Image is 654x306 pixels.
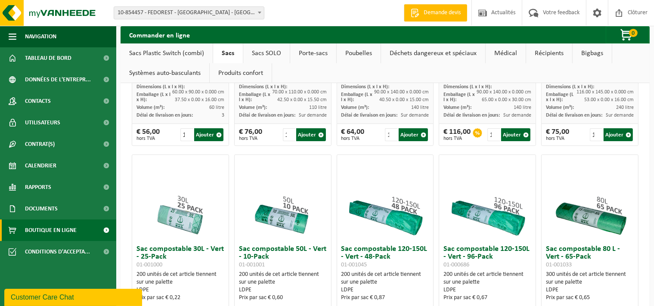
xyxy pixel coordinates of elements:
[546,136,569,141] span: hors TVA
[546,286,634,294] div: LDPE
[341,105,369,110] span: Volume (m³):
[546,113,602,118] span: Délai de livraison en jours:
[136,136,160,141] span: hors TVA
[283,128,296,141] input: 1
[136,271,224,302] div: 200 unités de cet article tiennent sur une palette
[25,112,60,133] span: Utilisateurs
[399,128,428,141] button: Ajouter
[175,97,224,102] span: 37.50 x 0.00 x 16.00 cm
[546,105,574,110] span: Volume (m³):
[136,105,164,110] span: Volume (m³):
[404,4,467,22] a: Demande devis
[172,90,224,95] span: 60.00 x 90.00 x 0.000 cm
[443,136,471,141] span: hors TVA
[137,155,223,241] img: 01-001000
[486,43,526,63] a: Médical
[213,43,243,63] a: Sacs
[501,128,530,141] button: Ajouter
[443,294,531,302] div: Prix par sac € 0,67
[477,90,531,95] span: 90.00 x 140.00 x 0.000 cm
[121,63,209,83] a: Systèmes auto-basculants
[341,262,367,268] span: 01-001045
[239,286,327,294] div: LDPE
[341,113,398,118] span: Délai de livraison en jours:
[239,245,327,269] h3: Sac compostable 50L - Vert - 10-Pack
[136,113,193,118] span: Délai de livraison en jours:
[25,176,51,198] span: Rapports
[222,113,224,118] span: 3
[422,9,463,17] span: Demande devis
[239,92,270,102] span: Emballage (L x l x H):
[121,43,213,63] a: Sacs Plastic Switch (combi)
[411,105,429,110] span: 140 litre
[606,113,634,118] span: Sur demande
[277,97,327,102] span: 42.50 x 0.00 x 15.50 cm
[604,128,633,141] button: Ajouter
[629,29,638,37] span: 0
[379,97,429,102] span: 40.50 x 0.00 x 15.00 cm
[25,90,51,112] span: Contacts
[547,155,633,241] img: 01-001033
[584,97,634,102] span: 53.00 x 0.00 x 16.00 cm
[136,294,224,302] div: Prix par sac € 0,22
[136,128,160,141] div: € 56,00
[240,155,326,241] img: 01-001001
[299,113,327,118] span: Sur demande
[374,90,429,95] span: 90.00 x 140.00 x 0.000 cm
[136,262,162,268] span: 01-001000
[296,128,325,141] button: Ajouter
[25,133,55,155] span: Contrat(s)
[443,245,531,269] h3: Sac compostable 120-150L - Vert - 96-Pack
[209,105,224,110] span: 60 litre
[341,92,373,102] span: Emballage (L x l x H):
[385,128,398,141] input: 1
[136,92,170,102] span: Emballage (L x l x H):
[136,245,224,269] h3: Sac compostable 30L - Vert - 25-Pack
[526,43,572,63] a: Récipients
[546,294,634,302] div: Prix par sac € 0,65
[210,63,272,83] a: Produits confort
[243,43,290,63] a: Sacs SOLO
[239,105,267,110] span: Volume (m³):
[114,6,264,19] span: 10-854457 - FEDOREST - TOURNAI - TOURNAI
[239,136,262,141] span: hors TVA
[136,286,224,294] div: LDPE
[514,105,531,110] span: 140 litre
[341,128,365,141] div: € 64,00
[616,105,634,110] span: 240 litre
[443,113,500,118] span: Délai de livraison en jours:
[25,47,71,69] span: Tableau de bord
[341,245,429,269] h3: Sac compostable 120-150L - Vert - 48-Pack
[590,128,603,141] input: 1
[239,128,262,141] div: € 76,00
[443,271,531,302] div: 200 unités de cet article tiennent sur une palette
[503,113,531,118] span: Sur demande
[546,262,572,268] span: 01-001033
[546,92,573,102] span: Emballage (L x l x H):
[546,84,594,90] span: Dimensions (L x l x H):
[341,294,429,302] div: Prix par sac € 0,87
[444,155,530,241] img: 01-000686
[239,84,287,90] span: Dimensions (L x l x H):
[401,113,429,118] span: Sur demande
[546,271,634,302] div: 300 unités de cet article tiennent sur une palette
[239,271,327,302] div: 200 unités de cet article tiennent sur une palette
[341,136,365,141] span: hors TVA
[341,84,390,90] span: Dimensions (L x l x H):
[272,90,327,95] span: 70.00 x 110.00 x 0.000 cm
[443,286,531,294] div: LDPE
[546,245,634,269] h3: Sac compostable 80 L - Vert - 65-Pack
[341,286,429,294] div: LDPE
[577,90,634,95] span: 116.00 x 145.00 x 0.000 cm
[546,128,569,141] div: € 75,00
[573,43,612,63] a: Bigbags
[341,271,429,302] div: 200 unités de cet article tiennent sur une palette
[443,84,492,90] span: Dimensions (L x l x H):
[309,105,327,110] span: 110 litre
[443,105,471,110] span: Volume (m³):
[381,43,485,63] a: Déchets dangereux et spéciaux
[443,128,471,141] div: € 116,00
[25,26,56,47] span: Navigation
[443,92,475,102] span: Emballage (L x l x H):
